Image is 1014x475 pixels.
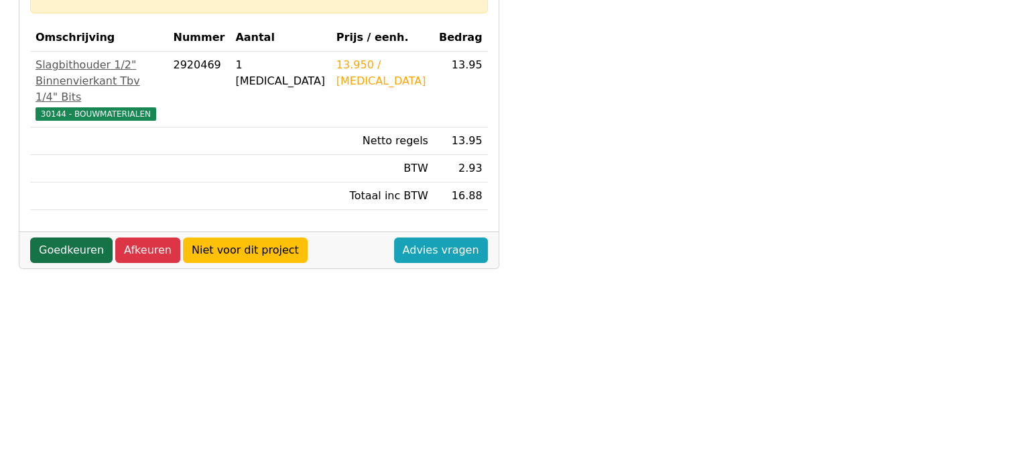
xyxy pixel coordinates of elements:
td: Netto regels [331,127,434,155]
th: Nummer [168,24,230,52]
a: Slagbithouder 1/2" Binnenvierkant Tbv 1/4" Bits30144 - BOUWMATERIALEN [36,57,162,121]
div: Slagbithouder 1/2" Binnenvierkant Tbv 1/4" Bits [36,57,162,105]
td: BTW [331,155,434,182]
a: Goedkeuren [30,237,113,263]
td: Totaal inc BTW [331,182,434,210]
a: Niet voor dit project [183,237,308,263]
div: 1 [MEDICAL_DATA] [235,57,325,89]
a: Advies vragen [394,237,488,263]
td: 13.95 [434,52,488,127]
th: Aantal [230,24,330,52]
td: 2920469 [168,52,230,127]
span: 30144 - BOUWMATERIALEN [36,107,156,121]
th: Prijs / eenh. [331,24,434,52]
td: 2.93 [434,155,488,182]
div: 13.950 / [MEDICAL_DATA] [336,57,428,89]
a: Afkeuren [115,237,180,263]
td: 16.88 [434,182,488,210]
th: Omschrijving [30,24,168,52]
td: 13.95 [434,127,488,155]
th: Bedrag [434,24,488,52]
